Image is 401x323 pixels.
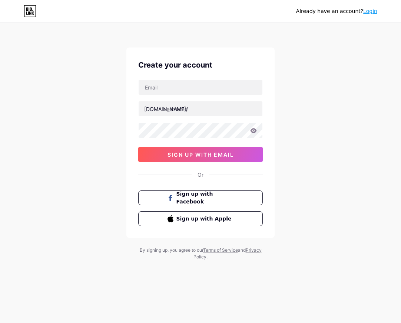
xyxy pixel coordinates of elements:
[138,190,263,205] button: Sign up with Facebook
[138,147,263,162] button: sign up with email
[138,59,263,71] div: Create your account
[203,247,238,253] a: Terms of Service
[296,7,377,15] div: Already have an account?
[198,171,203,179] div: Or
[138,211,263,226] button: Sign up with Apple
[168,151,234,158] span: sign up with email
[139,80,262,95] input: Email
[144,105,188,113] div: [DOMAIN_NAME]/
[139,101,262,116] input: username
[137,247,264,260] div: By signing up, you agree to our and .
[176,190,234,206] span: Sign up with Facebook
[176,215,234,223] span: Sign up with Apple
[363,8,377,14] a: Login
